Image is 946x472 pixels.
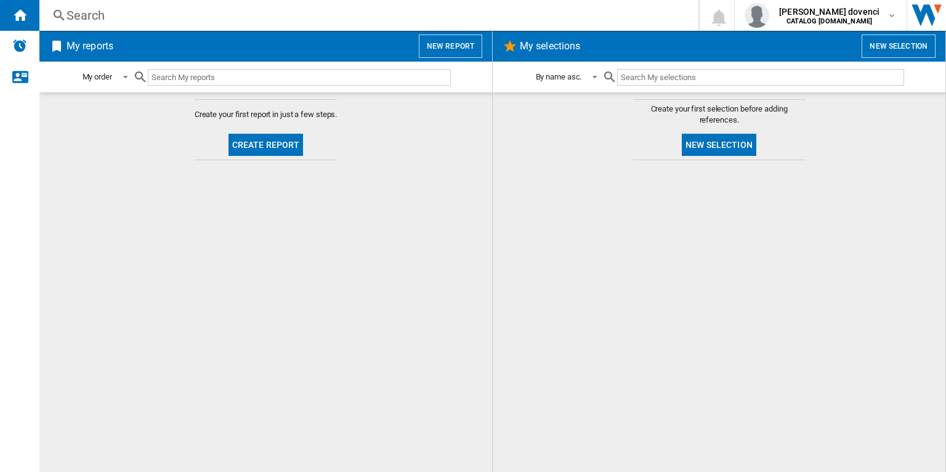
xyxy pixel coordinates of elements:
[779,6,879,18] span: [PERSON_NAME] dovenci
[83,72,112,81] div: My order
[195,109,338,120] span: Create your first report in just a few steps.
[148,69,451,86] input: Search My reports
[12,38,27,53] img: alerts-logo.svg
[745,3,769,28] img: profile.jpg
[64,35,116,58] h2: My reports
[862,35,936,58] button: New selection
[419,35,482,58] button: New report
[67,7,666,24] div: Search
[228,134,304,156] button: Create report
[633,104,806,126] span: Create your first selection before adding references.
[682,134,756,156] button: New selection
[786,17,872,25] b: CATALOG [DOMAIN_NAME]
[536,72,582,81] div: By name asc.
[617,69,904,86] input: Search My selections
[517,35,583,58] h2: My selections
